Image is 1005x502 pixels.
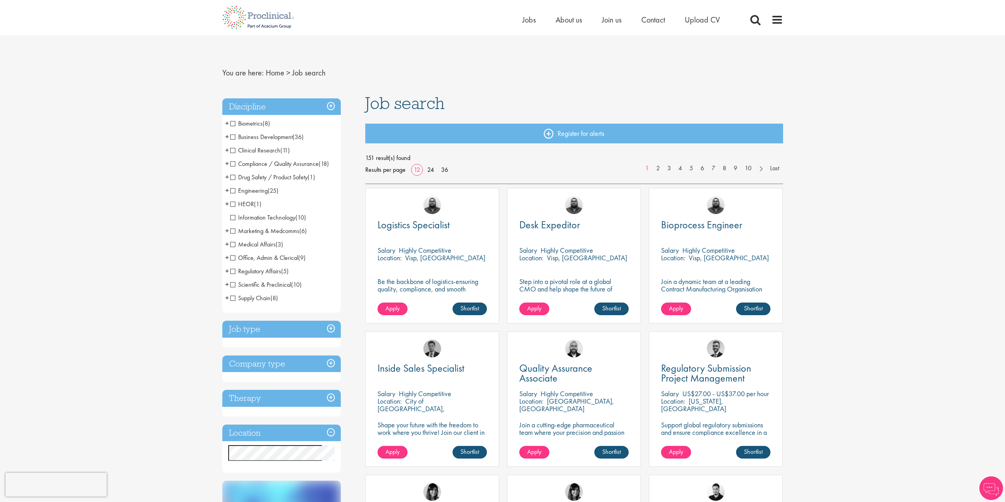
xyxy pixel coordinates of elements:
[268,186,278,195] span: (25)
[225,131,229,143] span: +
[225,117,229,129] span: +
[519,397,543,406] span: Location:
[222,321,341,338] h3: Job type
[661,303,691,315] a: Apply
[230,200,261,208] span: HEOR
[230,133,293,141] span: Business Development
[453,446,487,459] a: Shortlist
[519,421,629,451] p: Join a cutting-edge pharmaceutical team where your precision and passion for quality will help sh...
[378,220,487,230] a: Logistics Specialist
[230,240,276,248] span: Medical Affairs
[697,164,708,173] a: 6
[230,254,298,262] span: Office, Admin & Clerical
[222,98,341,115] h3: Discipline
[719,164,730,173] a: 8
[230,146,290,154] span: Clinical Research
[230,133,304,141] span: Business Development
[565,340,583,357] img: Jordan Kiely
[661,389,679,398] span: Salary
[230,119,270,128] span: Biometrics
[423,196,441,214] img: Ashley Bennett
[519,361,592,385] span: Quality Assurance Associate
[378,363,487,373] a: Inside Sales Specialist
[6,473,107,496] iframe: reCAPTCHA
[399,389,451,398] p: Highly Competitive
[602,15,622,25] a: Join us
[686,164,697,173] a: 5
[736,446,770,459] a: Shortlist
[378,246,395,255] span: Salary
[308,173,315,181] span: (1)
[378,253,402,262] span: Location:
[385,304,400,312] span: Apply
[230,186,268,195] span: Engineering
[685,15,720,25] a: Upload CV
[293,133,304,141] span: (36)
[527,447,541,456] span: Apply
[766,164,783,173] a: Last
[669,304,683,312] span: Apply
[547,253,627,262] p: Visp, [GEOGRAPHIC_DATA]
[519,220,629,230] a: Desk Expeditor
[522,15,536,25] span: Jobs
[730,164,741,173] a: 9
[661,363,770,383] a: Regulatory Submission Project Management
[682,389,769,398] p: US$27.00 - US$37.00 per hour
[299,227,307,235] span: (6)
[225,252,229,263] span: +
[263,119,270,128] span: (8)
[385,447,400,456] span: Apply
[519,303,549,315] a: Apply
[707,340,725,357] img: Alex Bill
[378,218,450,231] span: Logistics Specialist
[594,446,629,459] a: Shortlist
[707,196,725,214] img: Ashley Bennett
[565,483,583,501] img: Tesnim Chagklil
[230,173,308,181] span: Drug Safety / Product Safety
[225,225,229,237] span: +
[254,200,261,208] span: (1)
[295,213,306,222] span: (10)
[378,397,445,421] p: City of [GEOGRAPHIC_DATA], [GEOGRAPHIC_DATA]
[527,304,541,312] span: Apply
[378,278,487,300] p: Be the backbone of logistics-ensuring quality, compliance, and smooth operations in a dynamic env...
[669,447,683,456] span: Apply
[378,397,402,406] span: Location:
[423,483,441,501] img: Tesnim Chagklil
[225,144,229,156] span: +
[661,218,742,231] span: Bioprocess Engineer
[365,152,783,164] span: 151 result(s) found
[556,15,582,25] a: About us
[682,246,735,255] p: Highly Competitive
[661,397,685,406] span: Location:
[280,146,290,154] span: (11)
[225,198,229,210] span: +
[378,389,395,398] span: Salary
[230,254,306,262] span: Office, Admin & Clerical
[222,390,341,407] h3: Therapy
[708,164,719,173] a: 7
[707,483,725,501] img: Anderson Maldonado
[222,68,264,78] span: You are here:
[230,227,307,235] span: Marketing & Medcomms
[661,446,691,459] a: Apply
[365,92,445,114] span: Job search
[661,397,726,413] p: [US_STATE], [GEOGRAPHIC_DATA]
[411,165,423,174] a: 12
[661,246,679,255] span: Salary
[222,355,341,372] div: Company type
[641,15,665,25] a: Contact
[230,294,278,302] span: Supply Chain
[378,446,408,459] a: Apply
[291,280,302,289] span: (10)
[594,303,629,315] a: Shortlist
[230,186,278,195] span: Engineering
[230,240,283,248] span: Medical Affairs
[741,164,755,173] a: 10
